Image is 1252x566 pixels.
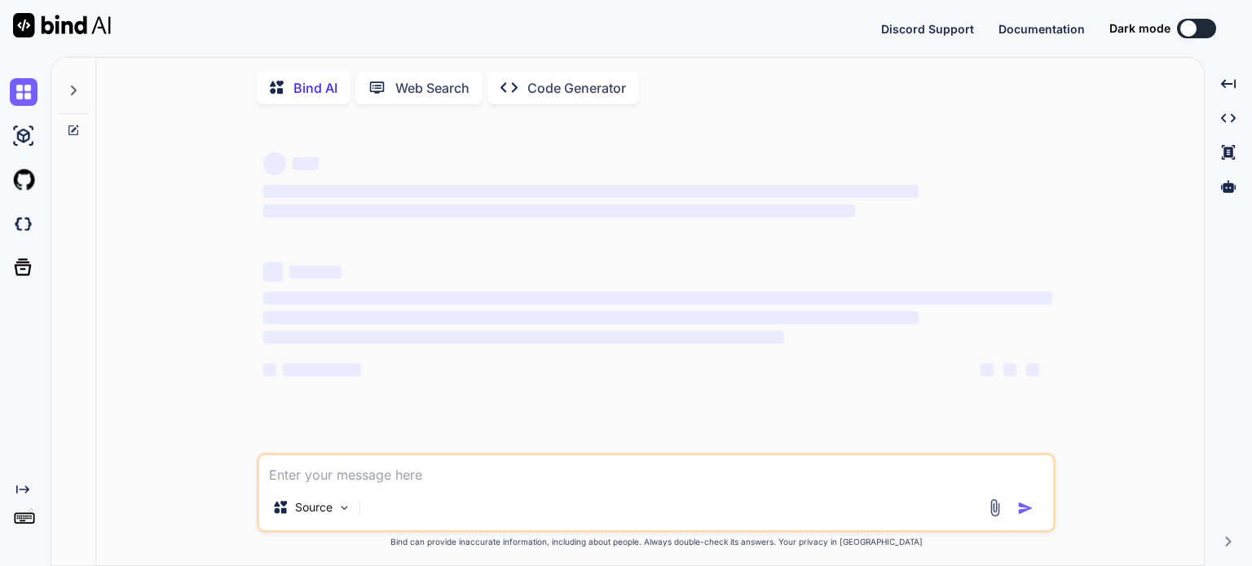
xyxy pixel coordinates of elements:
p: Bind can provide inaccurate information, including about people. Always double-check its answers.... [257,536,1056,548]
button: Discord Support [881,20,974,37]
span: Discord Support [881,22,974,36]
span: ‌ [263,292,1052,305]
span: ‌ [263,204,855,217]
span: ‌ [263,185,918,198]
span: ‌ [1026,363,1039,376]
p: Source [295,499,333,516]
span: Documentation [999,22,1085,36]
p: Code Generator [527,78,626,98]
img: ai-studio [10,122,37,150]
span: ‌ [263,262,283,282]
img: attachment [985,498,1004,517]
p: Web Search [395,78,469,98]
img: githubLight [10,166,37,194]
button: Documentation [999,20,1085,37]
span: ‌ [289,265,342,279]
span: ‌ [283,363,361,376]
img: Bind AI [13,13,111,37]
p: Bind AI [293,78,337,98]
span: ‌ [293,157,319,170]
img: icon [1017,500,1034,516]
img: chat [10,78,37,106]
span: ‌ [263,331,784,344]
span: ‌ [263,152,286,175]
span: ‌ [263,311,918,324]
span: ‌ [263,363,276,376]
img: Pick Models [337,501,351,515]
span: Dark mode [1109,20,1170,37]
span: ‌ [981,363,994,376]
span: ‌ [1003,363,1016,376]
img: darkCloudIdeIcon [10,210,37,238]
